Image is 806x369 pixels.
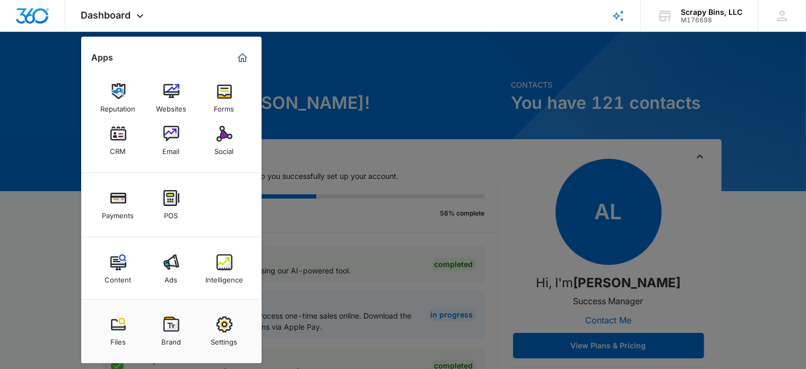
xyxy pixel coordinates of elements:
div: Reputation [101,99,136,113]
a: CRM [98,121,138,161]
div: Intelligence [205,270,243,284]
div: Email [163,142,180,156]
div: Brand [161,332,181,346]
a: POS [151,185,192,225]
a: Content [98,249,138,289]
span: Dashboard [81,10,131,21]
a: Social [204,121,245,161]
a: Marketing 360® Dashboard [234,49,251,66]
div: Forms [214,99,235,113]
a: Files [98,311,138,351]
div: CRM [110,142,126,156]
a: Websites [151,78,192,118]
div: Settings [211,332,238,346]
a: Settings [204,311,245,351]
a: Brand [151,311,192,351]
div: POS [164,206,178,220]
div: Websites [156,99,186,113]
a: Intelligence [204,249,245,289]
div: Ads [165,270,178,284]
div: Files [110,332,126,346]
a: Reputation [98,78,138,118]
div: Content [105,270,132,284]
a: Email [151,121,192,161]
div: account id [681,16,742,24]
a: Ads [151,249,192,289]
a: Forms [204,78,245,118]
div: Social [215,142,234,156]
div: Payments [102,206,134,220]
a: Payments [98,185,138,225]
h2: Apps [92,53,114,63]
div: account name [681,8,742,16]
